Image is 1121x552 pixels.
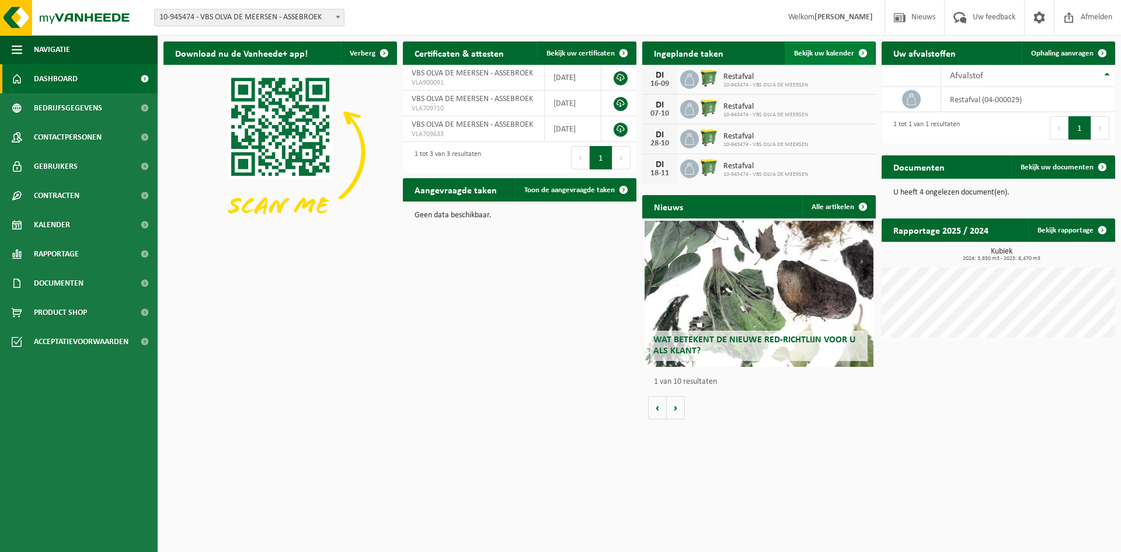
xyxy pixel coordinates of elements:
span: VLA709633 [412,130,535,139]
div: DI [648,71,671,80]
span: 10-945474 - VBS OLVA DE MEERSEN - ASSEBROEK [155,9,344,26]
h2: Download nu de Vanheede+ app! [163,41,319,64]
span: Documenten [34,269,83,298]
span: Navigatie [34,35,70,64]
span: Toon de aangevraagde taken [524,186,615,194]
img: WB-0770-HPE-GN-50 [699,128,719,148]
span: Restafval [723,102,808,112]
span: VBS OLVA DE MEERSEN - ASSEBROEK [412,120,533,129]
p: 1 van 10 resultaten [654,378,870,386]
button: Verberg [340,41,396,65]
span: Bekijk uw kalender [794,50,854,57]
td: [DATE] [545,91,602,116]
span: 10-945474 - VBS OLVA DE MEERSEN [723,82,808,89]
span: 10-945474 - VBS OLVA DE MEERSEN [723,141,808,148]
h2: Uw afvalstoffen [882,41,967,64]
span: Verberg [350,50,375,57]
button: 1 [590,146,612,169]
span: 2024: 3,850 m3 - 2025: 8,470 m3 [887,256,1115,262]
button: Volgende [667,396,685,419]
button: Next [612,146,631,169]
a: Toon de aangevraagde taken [515,178,635,202]
a: Ophaling aanvragen [1022,41,1114,65]
div: DI [648,160,671,169]
h3: Kubiek [887,248,1115,262]
span: 10-945474 - VBS OLVA DE MEERSEN [723,112,808,119]
img: WB-0770-HPE-GN-50 [699,158,719,178]
img: WB-0770-HPE-GN-50 [699,98,719,118]
span: Kalender [34,210,70,239]
h2: Nieuws [642,195,695,218]
a: Bekijk uw documenten [1011,155,1114,179]
h2: Certificaten & attesten [403,41,516,64]
span: Bekijk uw certificaten [546,50,615,57]
span: 10-945474 - VBS OLVA DE MEERSEN - ASSEBROEK [154,9,344,26]
td: [DATE] [545,65,602,91]
span: VLA900091 [412,78,535,88]
div: 1 tot 3 van 3 resultaten [409,145,481,171]
div: 28-10 [648,140,671,148]
div: 18-11 [648,169,671,178]
span: Gebruikers [34,152,78,181]
span: VLA709710 [412,104,535,113]
p: U heeft 4 ongelezen document(en). [893,189,1103,197]
button: Vorige [648,396,667,419]
p: Geen data beschikbaar. [415,211,625,220]
span: Restafval [723,72,808,82]
span: Restafval [723,162,808,171]
a: Wat betekent de nieuwe RED-richtlijn voor u als klant? [645,221,873,367]
span: Wat betekent de nieuwe RED-richtlijn voor u als klant? [653,335,855,356]
button: Next [1091,116,1109,140]
span: Ophaling aanvragen [1031,50,1094,57]
div: 16-09 [648,80,671,88]
button: Previous [571,146,590,169]
img: WB-0770-HPE-GN-50 [699,68,719,88]
span: Bedrijfsgegevens [34,93,102,123]
div: DI [648,100,671,110]
a: Alle artikelen [802,195,875,218]
a: Bekijk rapportage [1028,218,1114,242]
span: Restafval [723,132,808,141]
span: VBS OLVA DE MEERSEN - ASSEBROEK [412,69,533,78]
span: Afvalstof [950,71,983,81]
span: Bekijk uw documenten [1021,164,1094,171]
strong: [PERSON_NAME] [814,13,873,22]
span: Dashboard [34,64,78,93]
div: DI [648,130,671,140]
a: Bekijk uw kalender [785,41,875,65]
span: VBS OLVA DE MEERSEN - ASSEBROEK [412,95,533,103]
span: Contactpersonen [34,123,102,152]
span: Rapportage [34,239,79,269]
a: Bekijk uw certificaten [537,41,635,65]
button: 1 [1068,116,1091,140]
h2: Ingeplande taken [642,41,735,64]
td: restafval (04-000029) [941,87,1115,112]
h2: Documenten [882,155,956,178]
span: Contracten [34,181,79,210]
span: 10-945474 - VBS OLVA DE MEERSEN [723,171,808,178]
td: [DATE] [545,116,602,142]
button: Previous [1050,116,1068,140]
h2: Rapportage 2025 / 2024 [882,218,1000,241]
span: Acceptatievoorwaarden [34,327,128,356]
span: Product Shop [34,298,87,327]
div: 07-10 [648,110,671,118]
div: 1 tot 1 van 1 resultaten [887,115,960,141]
h2: Aangevraagde taken [403,178,509,201]
img: Download de VHEPlus App [163,65,397,240]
